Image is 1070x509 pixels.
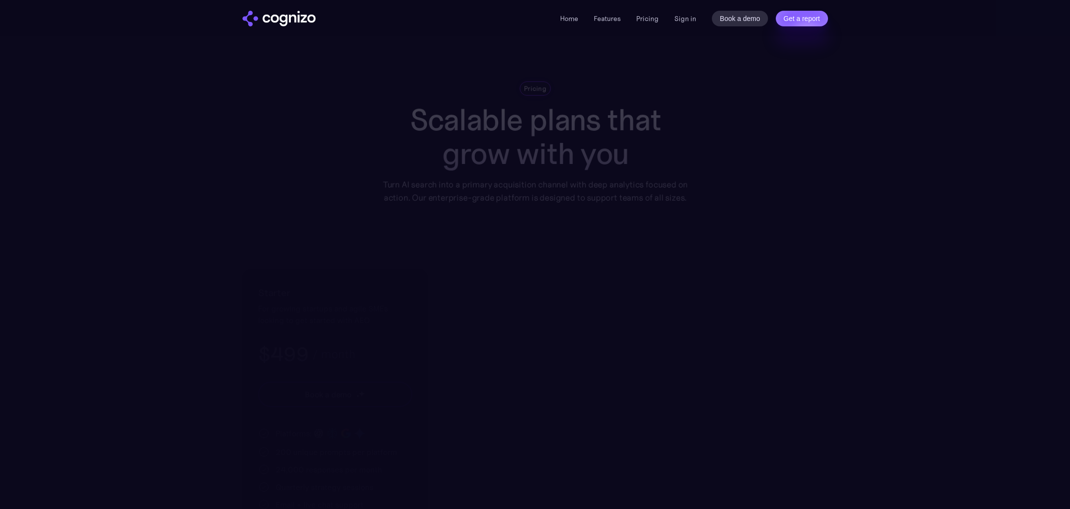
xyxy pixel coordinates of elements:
div: For growing startups and agile SMEs looking to get started with AEO [258,303,412,326]
a: Get a report [776,11,828,26]
div: Pricing [524,84,546,93]
a: Pricing [636,14,659,23]
div: Quarterly strategy sessions [276,481,373,493]
img: star [356,394,359,398]
img: star [356,391,357,392]
h2: Starter [258,285,412,301]
div: Platforms: [276,428,312,439]
div: Turn AI search into a primary acquisition channel with deep analytics focused on action. Our ente... [376,178,695,204]
div: 200 unique prompts per platform [276,446,397,458]
a: Sign in [674,13,696,24]
div: Book a demo [304,388,351,400]
h3: $499 [258,342,308,367]
a: Book a demo [712,11,768,26]
a: Book a demostarstarstar [258,382,412,407]
div: 24,000 responses per month [276,464,382,475]
img: cognizo logo [242,11,316,26]
h1: Scalable plans that grow with you [376,103,695,170]
a: Home [560,14,578,23]
img: star [358,390,364,397]
a: Features [594,14,621,23]
div: / month [312,348,355,360]
a: home [242,11,316,26]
